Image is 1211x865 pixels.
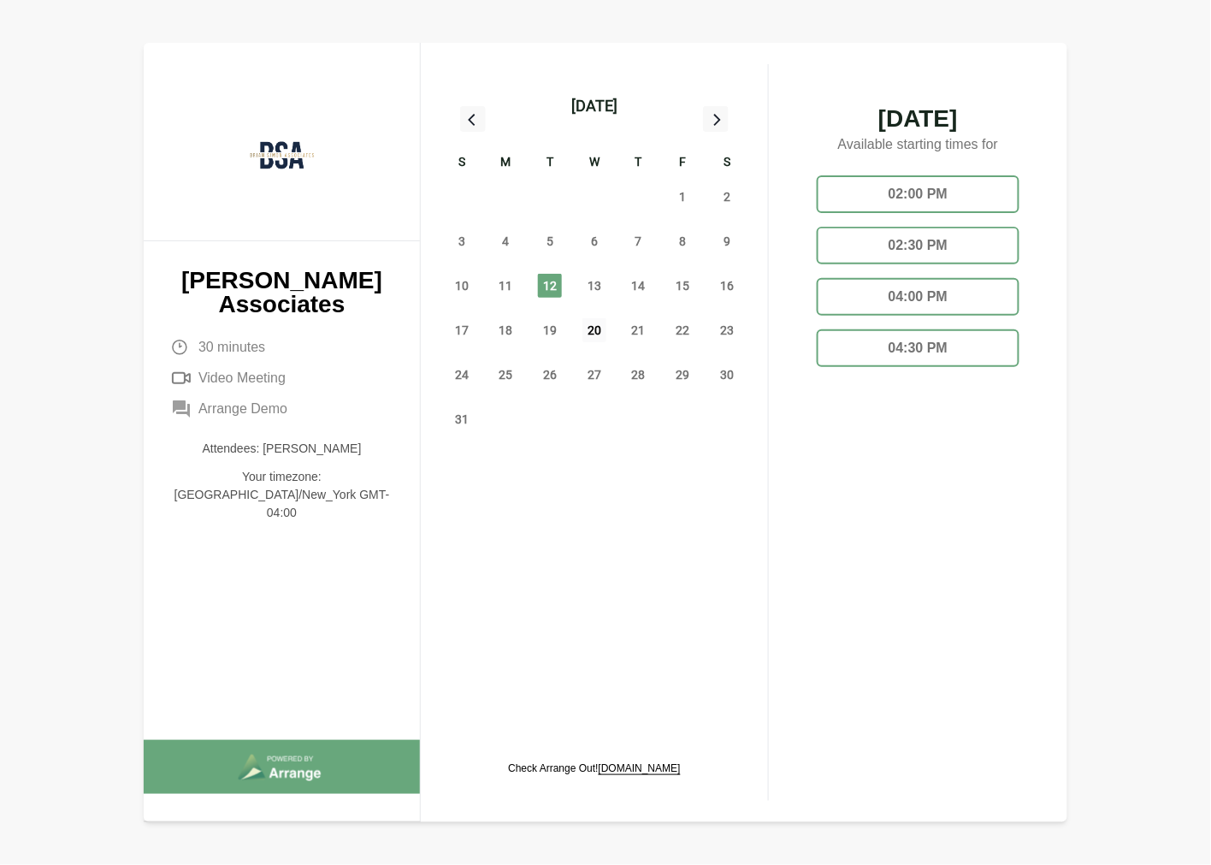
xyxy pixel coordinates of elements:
span: Monday, August 4, 2025 [494,229,518,253]
div: S [705,152,749,175]
span: Friday, August 29, 2025 [670,363,694,387]
span: Sunday, August 3, 2025 [450,229,474,253]
p: Your timezone: [GEOGRAPHIC_DATA]/New_York GMT-04:00 [171,468,393,522]
span: Friday, August 22, 2025 [670,318,694,342]
span: Sunday, August 10, 2025 [450,274,474,298]
span: Arrange Demo [198,399,287,419]
p: Available starting times for [803,131,1033,162]
span: Tuesday, August 12, 2025 [538,274,562,298]
span: Thursday, August 7, 2025 [627,229,651,253]
span: Thursday, August 28, 2025 [627,363,651,387]
div: F [661,152,706,175]
p: Check Arrange Out! [508,761,680,775]
span: Wednesday, August 20, 2025 [582,318,606,342]
div: S [440,152,484,175]
div: T [528,152,572,175]
span: Wednesday, August 27, 2025 [582,363,606,387]
div: W [572,152,617,175]
span: Wednesday, August 6, 2025 [582,229,606,253]
span: Saturday, August 9, 2025 [715,229,739,253]
div: 04:30 PM [817,329,1019,367]
span: Monday, August 18, 2025 [494,318,518,342]
span: Sunday, August 17, 2025 [450,318,474,342]
div: 02:00 PM [817,175,1019,213]
span: Video Meeting [198,368,286,388]
span: Monday, August 25, 2025 [494,363,518,387]
span: Friday, August 15, 2025 [670,274,694,298]
a: [DOMAIN_NAME] [599,762,681,774]
span: Monday, August 11, 2025 [494,274,518,298]
span: Tuesday, August 5, 2025 [538,229,562,253]
span: Tuesday, August 19, 2025 [538,318,562,342]
span: Saturday, August 30, 2025 [715,363,739,387]
span: Friday, August 8, 2025 [670,229,694,253]
span: 30 minutes [198,337,265,358]
span: Sunday, August 31, 2025 [450,407,474,431]
span: Saturday, August 16, 2025 [715,274,739,298]
span: Saturday, August 2, 2025 [715,185,739,209]
span: Sunday, August 24, 2025 [450,363,474,387]
div: 04:00 PM [817,278,1019,316]
span: Thursday, August 21, 2025 [627,318,651,342]
p: Attendees: [PERSON_NAME] [171,440,393,458]
span: Wednesday, August 13, 2025 [582,274,606,298]
p: [PERSON_NAME] Associates [171,269,393,317]
div: T [617,152,661,175]
span: Friday, August 1, 2025 [670,185,694,209]
div: [DATE] [571,94,617,118]
span: [DATE] [803,107,1033,131]
span: Saturday, August 23, 2025 [715,318,739,342]
div: 02:30 PM [817,227,1019,264]
span: Thursday, August 14, 2025 [627,274,651,298]
span: Tuesday, August 26, 2025 [538,363,562,387]
div: M [484,152,529,175]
